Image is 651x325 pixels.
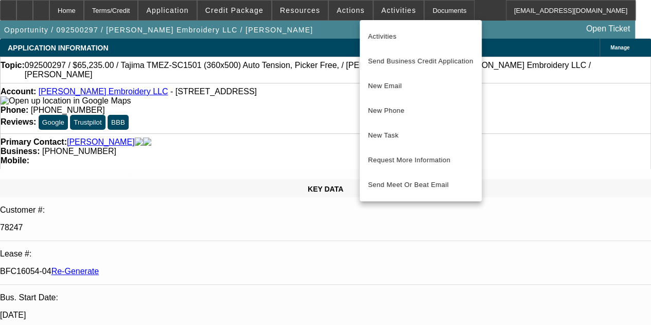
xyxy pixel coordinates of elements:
[368,179,473,191] span: Send Meet Or Beat Email
[368,80,473,92] span: New Email
[368,55,473,67] span: Send Business Credit Application
[368,154,473,166] span: Request More Information
[368,30,473,43] span: Activities
[368,105,473,117] span: New Phone
[368,129,473,142] span: New Task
